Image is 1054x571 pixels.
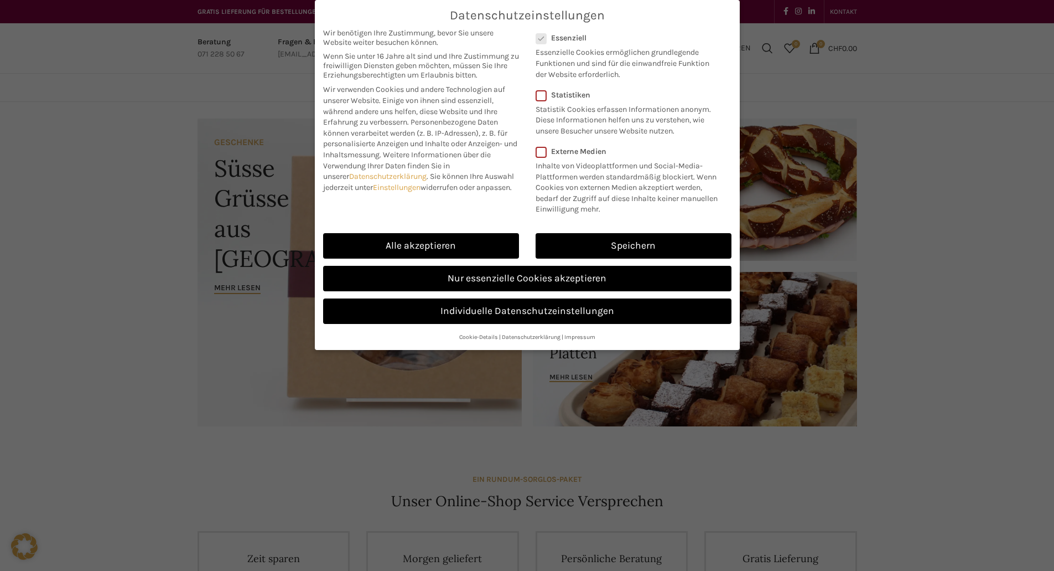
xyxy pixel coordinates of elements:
span: Wir verwenden Cookies und andere Technologien auf unserer Website. Einige von ihnen sind essenzie... [323,85,505,127]
a: Datenschutzerklärung [502,333,560,341]
span: Wir benötigen Ihre Zustimmung, bevor Sie unsere Website weiter besuchen können. [323,28,519,47]
a: Individuelle Datenschutzeinstellungen [323,299,731,324]
a: Impressum [564,333,595,341]
span: Weitere Informationen über die Verwendung Ihrer Daten finden Sie in unserer . [323,150,491,181]
a: Einstellungen [373,183,420,192]
span: Personenbezogene Daten können verarbeitet werden (z. B. IP-Adressen), z. B. für personalisierte A... [323,117,517,160]
a: Datenschutzerklärung [349,172,427,181]
span: Datenschutzeinstellungen [450,8,605,23]
p: Statistik Cookies erfassen Informationen anonym. Diese Informationen helfen uns zu verstehen, wie... [536,100,717,137]
span: Sie können Ihre Auswahl jederzeit unter widerrufen oder anpassen. [323,172,514,192]
a: Cookie-Details [459,333,498,341]
p: Inhalte von Videoplattformen und Social-Media-Plattformen werden standardmäßig blockiert. Wenn Co... [536,156,724,215]
label: Statistiken [536,90,717,100]
a: Alle akzeptieren [323,233,519,259]
label: Externe Medien [536,147,724,156]
a: Speichern [536,233,731,259]
label: Essenziell [536,33,717,43]
a: Nur essenzielle Cookies akzeptieren [323,266,731,291]
p: Essenzielle Cookies ermöglichen grundlegende Funktionen und sind für die einwandfreie Funktion de... [536,43,717,80]
span: Wenn Sie unter 16 Jahre alt sind und Ihre Zustimmung zu freiwilligen Diensten geben möchten, müss... [323,52,519,80]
